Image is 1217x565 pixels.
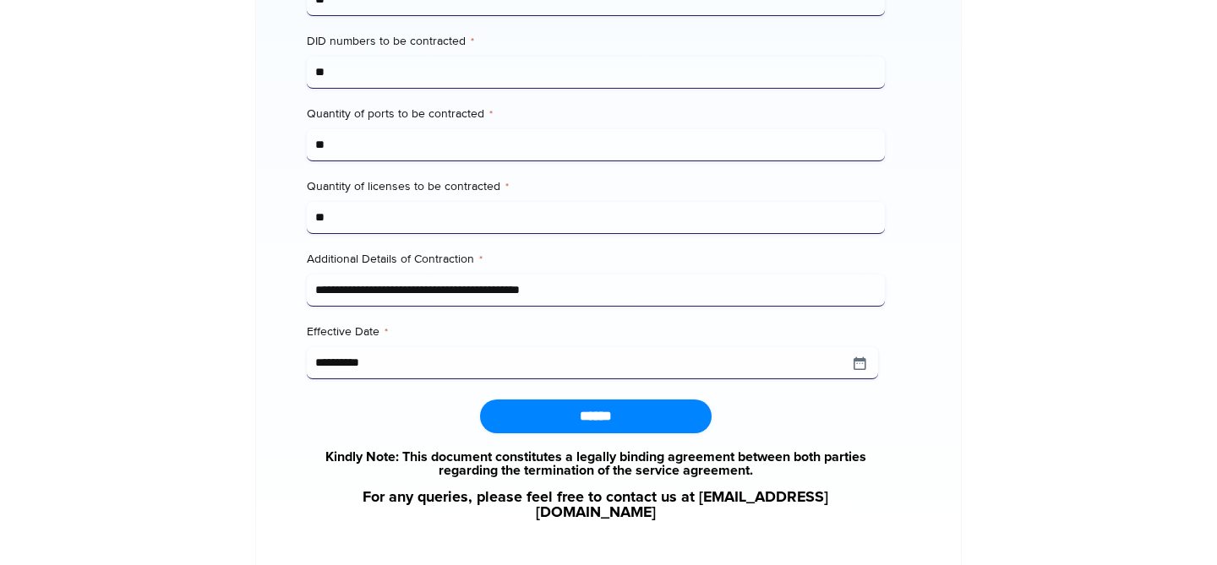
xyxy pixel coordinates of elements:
label: Quantity of licenses to be contracted [307,178,884,195]
a: For any queries, please feel free to contact us at [EMAIL_ADDRESS][DOMAIN_NAME] [307,490,884,520]
label: DID numbers to be contracted [307,33,884,50]
label: Effective Date [307,323,884,340]
label: Additional Details of Contraction [307,251,884,268]
label: Quantity of ports to be contracted [307,106,884,122]
a: Kindly Note: This document constitutes a legally binding agreement between both parties regarding... [307,450,884,477]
